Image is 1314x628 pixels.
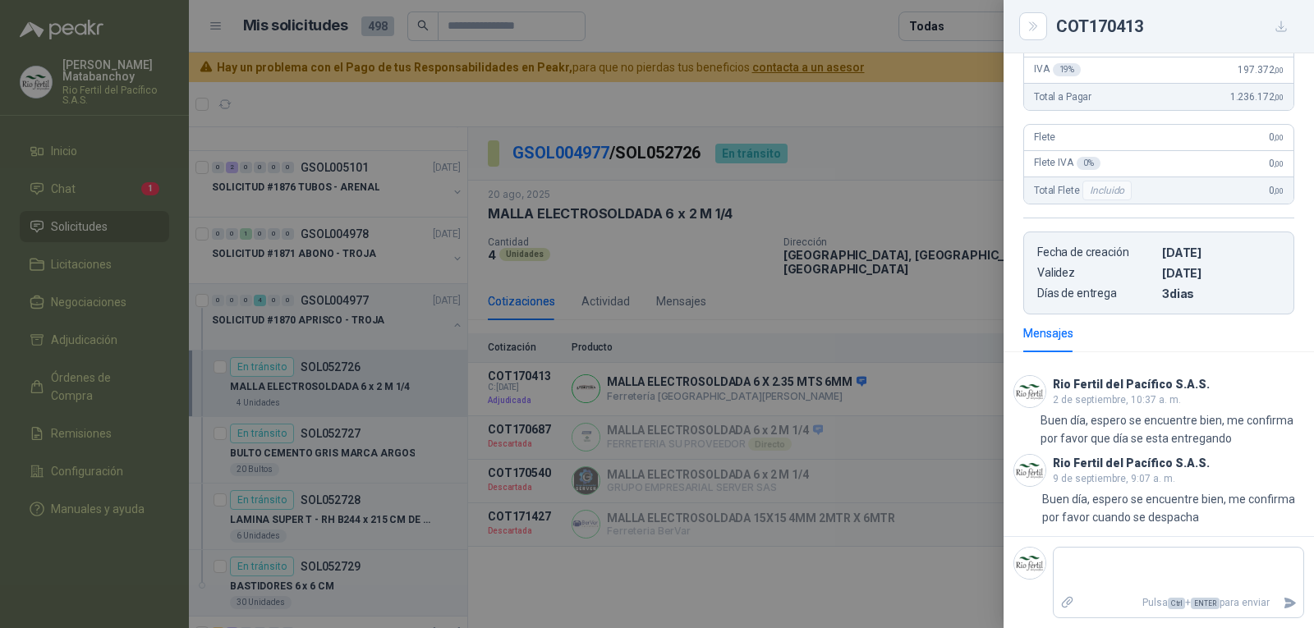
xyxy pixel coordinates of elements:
p: Pulsa + para enviar [1082,589,1277,617]
p: Buen día, espero se encuentre bien, me confirma por favor que día se esta entregando [1041,411,1304,447]
div: 19 % [1053,63,1082,76]
p: Fecha de creación [1037,245,1155,259]
span: Total a Pagar [1034,91,1091,103]
p: Validez [1037,266,1155,280]
button: Enviar [1276,589,1303,617]
span: 0 [1269,131,1284,143]
span: ,00 [1274,133,1284,142]
span: 0 [1269,158,1284,169]
p: [DATE] [1162,245,1280,259]
span: Flete [1034,131,1055,143]
span: ,00 [1274,93,1284,102]
p: [DATE] [1162,266,1280,280]
div: Incluido [1082,181,1132,200]
p: 3 dias [1162,286,1280,300]
span: ,00 [1274,186,1284,195]
span: 197.372 [1238,64,1284,76]
img: Company Logo [1014,548,1045,579]
span: 0 [1269,185,1284,196]
span: ENTER [1191,598,1220,609]
span: ,00 [1274,159,1284,168]
div: 0 % [1077,157,1100,170]
label: Adjuntar archivos [1054,589,1082,617]
span: 2 de septiembre, 10:37 a. m. [1053,394,1181,406]
span: Ctrl [1168,598,1185,609]
div: COT170413 [1056,13,1294,39]
h3: Rio Fertil del Pacífico S.A.S. [1053,380,1210,389]
div: Mensajes [1023,324,1073,342]
span: IVA [1034,63,1081,76]
span: Total Flete [1034,181,1135,200]
img: Company Logo [1014,455,1045,486]
span: 9 de septiembre, 9:07 a. m. [1053,473,1175,484]
span: 1.236.172 [1230,91,1284,103]
h3: Rio Fertil del Pacífico S.A.S. [1053,459,1210,468]
span: Flete IVA [1034,157,1100,170]
p: Buen día, espero se encuentre bien, me confirma por favor cuando se despacha [1042,490,1304,526]
button: Close [1023,16,1043,36]
img: Company Logo [1014,376,1045,407]
p: Días de entrega [1037,286,1155,300]
span: ,00 [1274,66,1284,75]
